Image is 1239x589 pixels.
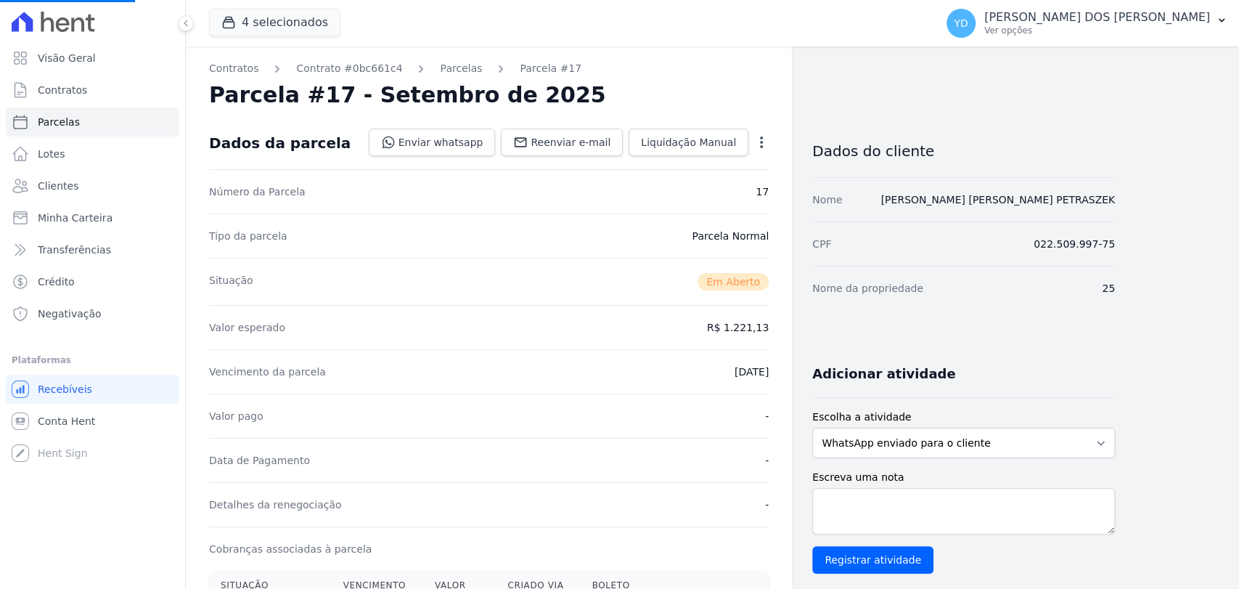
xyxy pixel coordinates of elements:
[641,135,736,150] span: Liquidação Manual
[6,203,179,232] a: Minha Carteira
[756,184,769,199] dd: 17
[369,129,496,156] a: Enviar whatsapp
[12,352,173,369] div: Plataformas
[209,453,310,468] dt: Data de Pagamento
[38,83,87,97] span: Contratos
[38,275,75,289] span: Crédito
[38,382,92,397] span: Recebíveis
[6,235,179,264] a: Transferências
[38,51,96,65] span: Visão Geral
[707,320,769,335] dd: R$ 1.221,13
[765,409,769,423] dd: -
[38,179,78,193] span: Clientes
[38,306,102,321] span: Negativação
[6,407,179,436] a: Conta Hent
[209,542,372,556] dt: Cobranças associadas à parcela
[1102,281,1115,296] dd: 25
[812,470,1115,485] label: Escreva uma nota
[209,61,769,76] nav: Breadcrumb
[984,10,1210,25] p: [PERSON_NAME] DOS [PERSON_NAME]
[38,211,113,225] span: Minha Carteira
[209,82,606,108] h2: Parcela #17 - Setembro de 2025
[209,497,342,512] dt: Detalhes da renegociação
[6,375,179,404] a: Recebíveis
[209,134,351,152] div: Dados da parcela
[38,414,95,428] span: Conta Hent
[812,410,1115,425] label: Escolha a atividade
[812,142,1115,160] h3: Dados do cliente
[520,61,581,76] a: Parcela #17
[209,273,253,291] dt: Situação
[209,61,258,76] a: Contratos
[765,453,769,468] dd: -
[531,135,610,150] span: Reenviar e-mail
[6,44,179,73] a: Visão Geral
[209,409,263,423] dt: Valor pago
[6,139,179,168] a: Lotes
[629,129,748,156] a: Liquidação Manual
[38,147,65,161] span: Lotes
[501,129,623,156] a: Reenviar e-mail
[954,18,968,28] span: YD
[38,115,80,129] span: Parcelas
[209,184,306,199] dt: Número da Parcela
[735,365,769,379] dd: [DATE]
[1034,237,1115,251] dd: 022.509.997-75
[6,107,179,137] a: Parcelas
[812,365,955,383] h3: Adicionar atividade
[765,497,769,512] dd: -
[812,192,842,207] dt: Nome
[6,299,179,328] a: Negativação
[209,320,285,335] dt: Valor esperado
[209,9,340,36] button: 4 selecionados
[692,229,769,243] dd: Parcela Normal
[6,171,179,200] a: Clientes
[698,273,769,291] span: Em Aberto
[296,61,402,76] a: Contrato #0bc661c4
[935,3,1239,44] button: YD [PERSON_NAME] DOS [PERSON_NAME] Ver opções
[984,25,1210,36] p: Ver opções
[812,237,831,251] dt: CPF
[38,243,111,257] span: Transferências
[209,229,287,243] dt: Tipo da parcela
[209,365,326,379] dt: Vencimento da parcela
[6,267,179,296] a: Crédito
[880,194,1115,206] a: [PERSON_NAME] [PERSON_NAME] PETRASZEK
[440,61,482,76] a: Parcelas
[812,546,933,574] input: Registrar atividade
[6,76,179,105] a: Contratos
[812,281,923,296] dt: Nome da propriedade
